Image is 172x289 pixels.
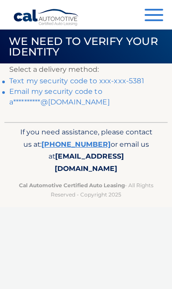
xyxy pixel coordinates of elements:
[18,126,155,175] p: If you need assistance, please contact us at: or email us at
[18,181,155,199] p: - All Rights Reserved - Copyright 2025
[19,182,125,189] strong: Cal Automotive Certified Auto Leasing
[41,140,111,148] a: [PHONE_NUMBER]
[55,152,124,173] span: [EMAIL_ADDRESS][DOMAIN_NAME]
[9,77,144,85] a: Text my security code to xxx-xxx-5381
[9,87,110,106] a: Email my security code to a**********@[DOMAIN_NAME]
[145,9,163,23] button: Menu
[9,35,158,58] span: We need to verify your identity
[9,63,163,76] p: Select a delivery method:
[13,9,79,31] a: Cal Automotive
